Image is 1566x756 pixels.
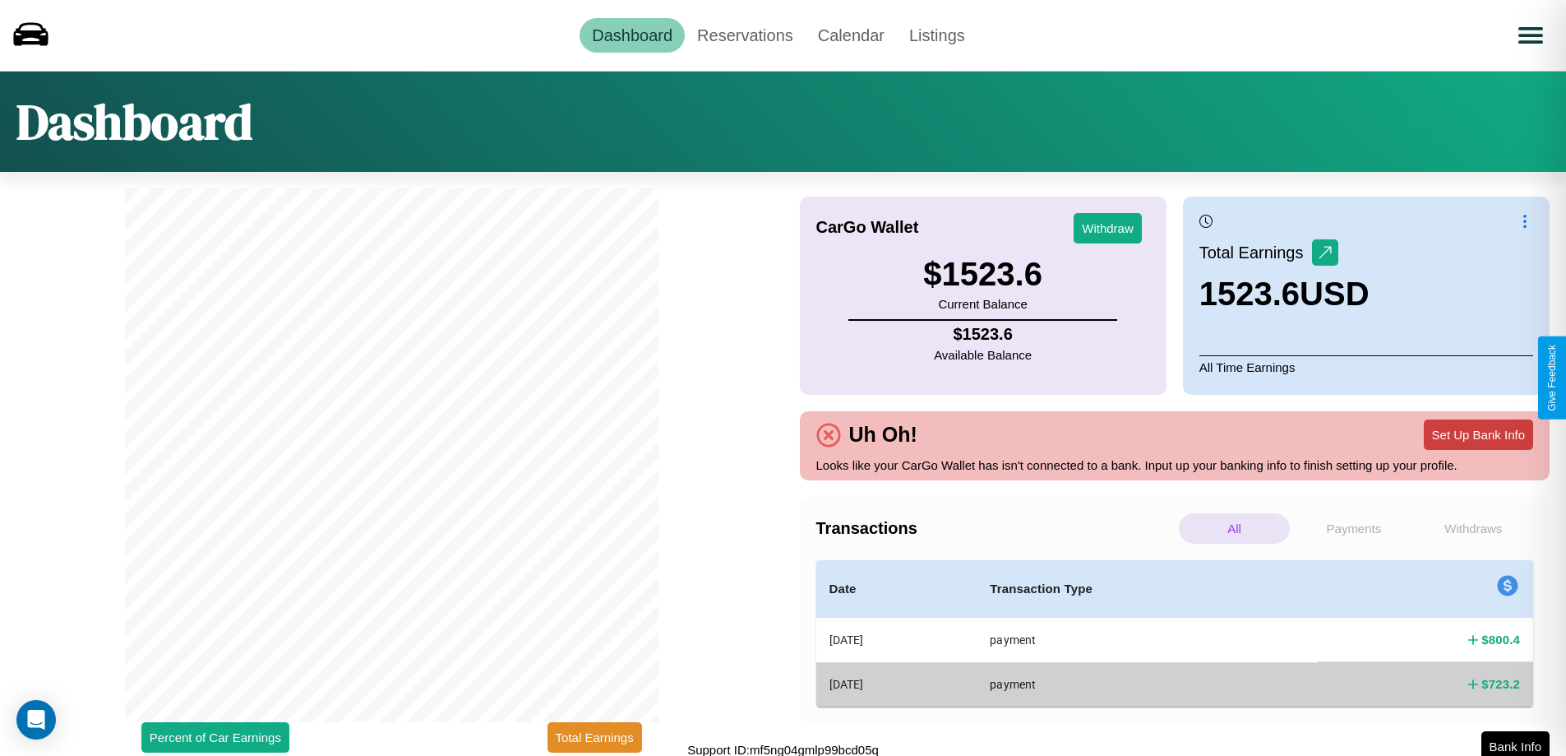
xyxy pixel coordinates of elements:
[547,722,642,753] button: Total Earnings
[934,344,1032,366] p: Available Balance
[141,722,289,753] button: Percent of Car Earnings
[934,325,1032,344] h4: $ 1523.6
[829,579,964,599] h4: Date
[1199,276,1370,313] h3: 1523.6 USD
[841,423,926,447] h4: Uh Oh!
[1481,631,1520,648] h4: $ 800.4
[1424,420,1533,450] button: Set Up Bank Info
[923,293,1042,315] p: Current Balance
[816,560,1534,707] table: simple table
[990,579,1305,599] h4: Transaction Type
[977,662,1318,706] th: payment
[1546,345,1558,411] div: Give Feedback
[685,18,806,53] a: Reservations
[16,88,252,155] h1: Dashboard
[1298,513,1409,544] p: Payments
[1199,238,1312,267] p: Total Earnings
[1508,12,1554,58] button: Open menu
[977,618,1318,663] th: payment
[16,700,56,740] div: Open Intercom Messenger
[897,18,977,53] a: Listings
[1179,513,1290,544] p: All
[816,218,919,237] h4: CarGo Wallet
[1418,513,1529,544] p: Withdraws
[1199,355,1533,378] p: All Time Earnings
[816,618,977,663] th: [DATE]
[1481,675,1520,693] h4: $ 723.2
[816,662,977,706] th: [DATE]
[1074,213,1142,243] button: Withdraw
[816,519,1175,538] h4: Transactions
[580,18,685,53] a: Dashboard
[806,18,897,53] a: Calendar
[923,256,1042,293] h3: $ 1523.6
[816,454,1534,476] p: Looks like your CarGo Wallet has isn't connected to a bank. Input up your banking info to finish ...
